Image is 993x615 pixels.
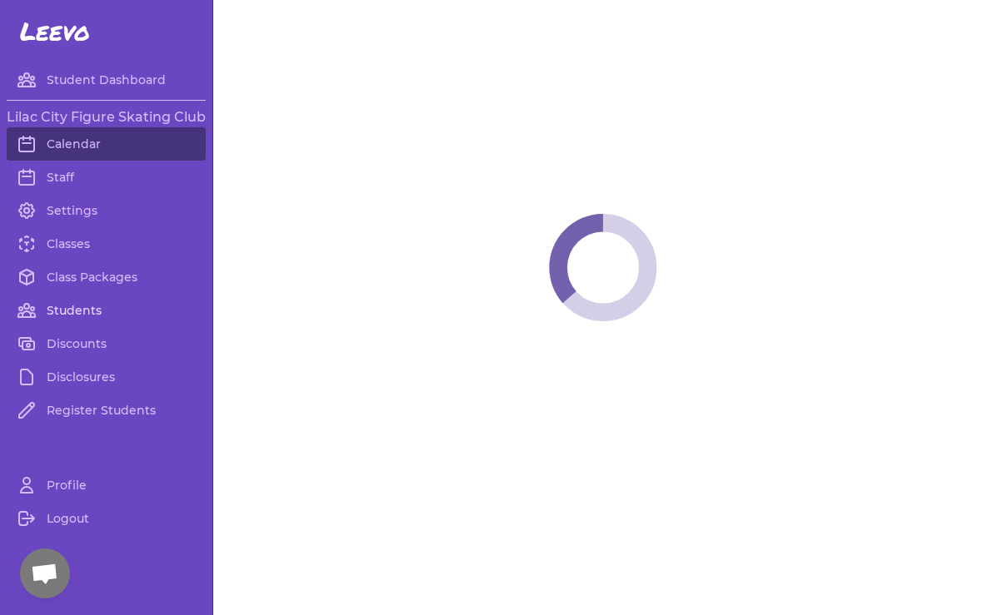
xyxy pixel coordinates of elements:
h3: Lilac City Figure Skating Club [7,107,206,127]
a: Logout [7,502,206,535]
a: Profile [7,469,206,502]
a: Discounts [7,327,206,360]
a: Calendar [7,127,206,161]
a: Class Packages [7,260,206,294]
a: Staff [7,161,206,194]
a: Register Students [7,394,206,427]
a: Classes [7,227,206,260]
a: Open chat [20,548,70,598]
a: Student Dashboard [7,63,206,97]
a: Settings [7,194,206,227]
a: Students [7,294,206,327]
span: Leevo [20,17,90,47]
a: Disclosures [7,360,206,394]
